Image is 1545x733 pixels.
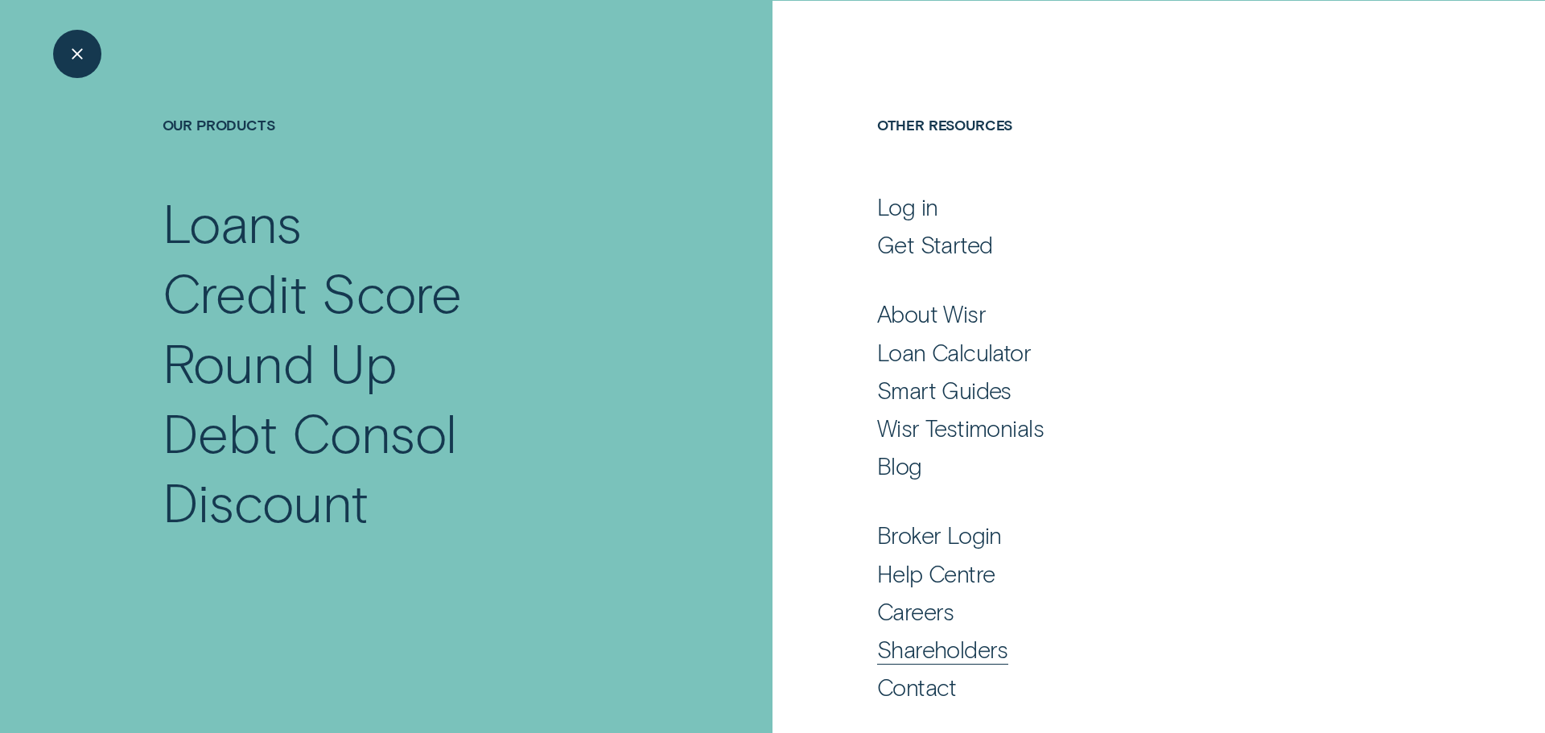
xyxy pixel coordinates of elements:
a: About Wisr [877,299,1382,328]
a: Shareholders [877,635,1382,664]
div: Blog [877,451,922,480]
a: Round Up [163,327,661,397]
h4: Other Resources [877,116,1382,188]
a: Blog [877,451,1382,480]
h4: Our Products [163,116,661,188]
div: Loans [163,187,302,257]
a: Get Started [877,230,1382,259]
a: Loan Calculator [877,338,1382,367]
a: Help Centre [877,559,1382,588]
div: Get Started [877,230,993,259]
a: Credit Score [163,257,661,327]
a: Loans [163,187,661,257]
div: Shareholders [877,635,1008,664]
a: Careers [877,597,1382,626]
a: Broker Login [877,521,1382,550]
div: Wisr Testimonials [877,414,1044,443]
a: Log in [877,192,1382,221]
button: Close Menu [53,30,101,78]
a: Smart Guides [877,376,1382,405]
div: Round Up [163,327,398,397]
div: Broker Login [877,521,1002,550]
div: Loan Calculator [877,338,1031,367]
a: Contact [877,673,1382,702]
div: About Wisr [877,299,986,328]
a: Debt Consol Discount [163,397,661,537]
div: Help Centre [877,559,995,588]
a: Wisr Testimonials [877,414,1382,443]
div: Credit Score [163,257,463,327]
div: Careers [877,597,954,626]
div: Log in [877,192,938,221]
div: Contact [877,673,957,702]
div: Smart Guides [877,376,1011,405]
